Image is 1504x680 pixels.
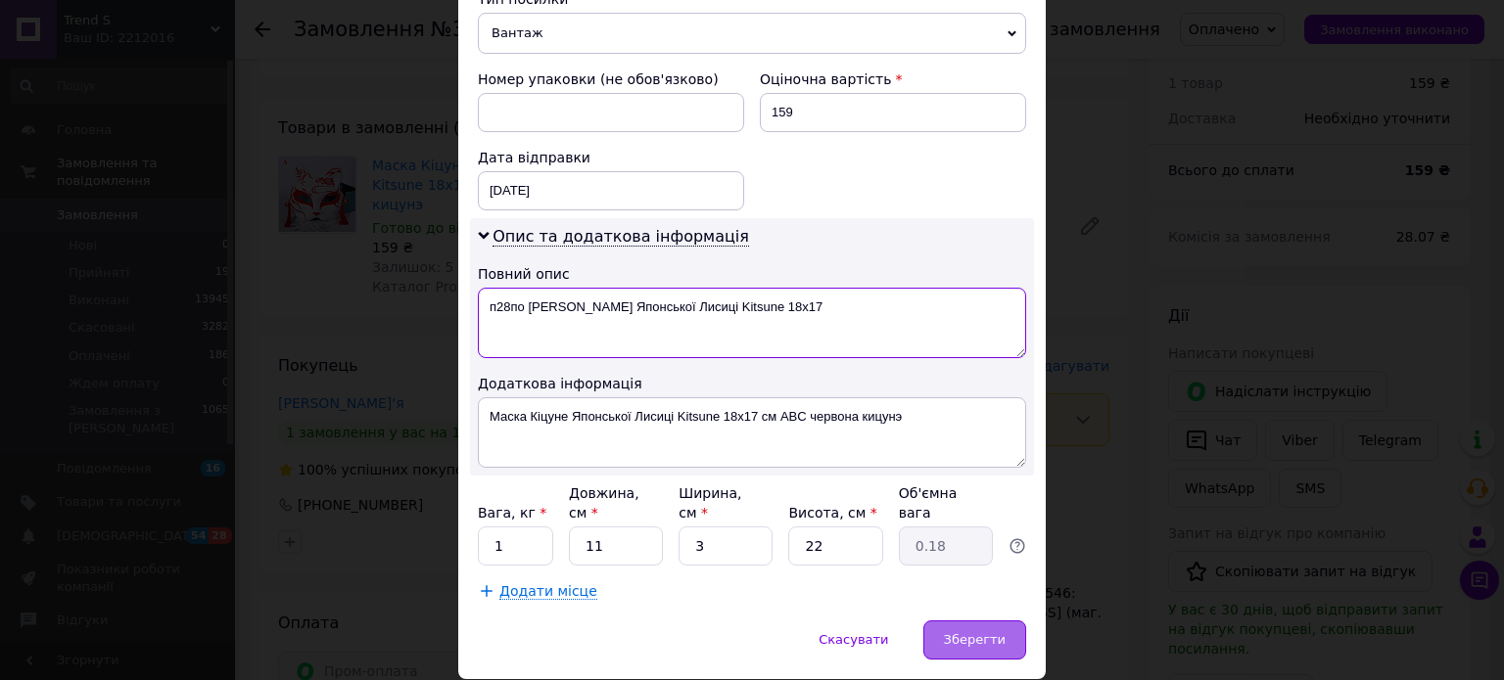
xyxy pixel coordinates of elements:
[944,632,1006,647] span: Зберегти
[493,227,749,247] span: Опис та додаткова інформація
[478,288,1026,358] textarea: п28по [PERSON_NAME] Японської Лисиці Kitsune 18х17
[499,583,597,600] span: Додати місце
[478,397,1026,468] textarea: Маска Кіцуне Японської Лисиці Kitsune 18х17 см ABC червона кицунэ
[478,148,744,167] div: Дата відправки
[760,69,1026,89] div: Оціночна вартість
[478,374,1026,393] div: Додаткова інформація
[899,483,993,522] div: Об'ємна вага
[478,264,1026,284] div: Повний опис
[478,69,744,89] div: Номер упаковки (не обов'язково)
[788,505,876,521] label: Висота, см
[679,485,741,521] label: Ширина, см
[569,485,639,521] label: Довжина, см
[819,632,888,647] span: Скасувати
[478,13,1026,54] span: Вантаж
[478,505,546,521] label: Вага, кг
